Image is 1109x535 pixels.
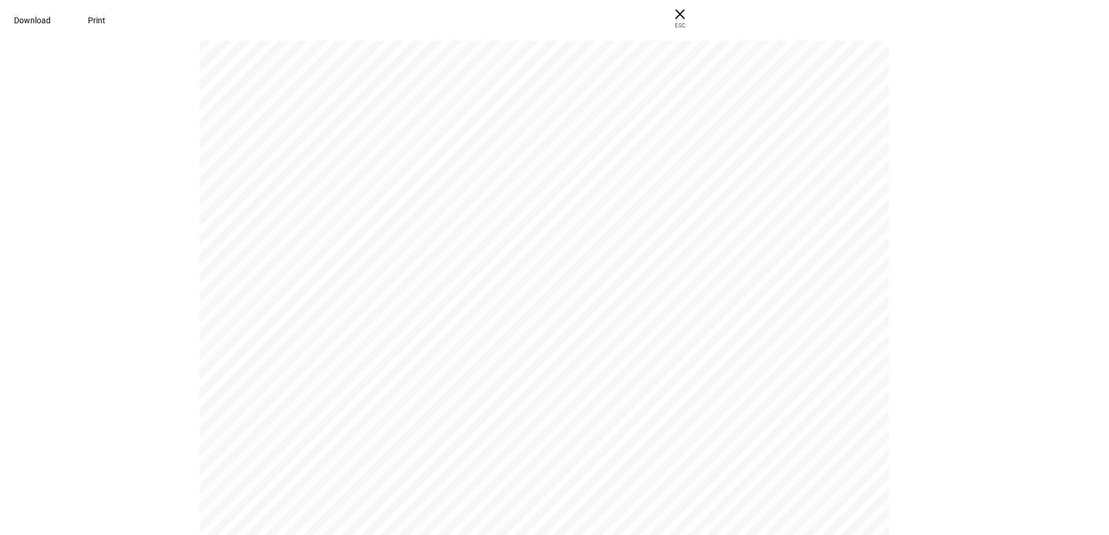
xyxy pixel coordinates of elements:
span: Download [14,16,51,25]
span: [PERSON_NAME] & [PERSON_NAME] [479,228,766,245]
span: ESC [661,13,699,30]
span: Print [88,16,105,25]
button: Print [74,9,119,32]
span: [PERSON_NAME] & [PERSON_NAME] [405,261,987,296]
